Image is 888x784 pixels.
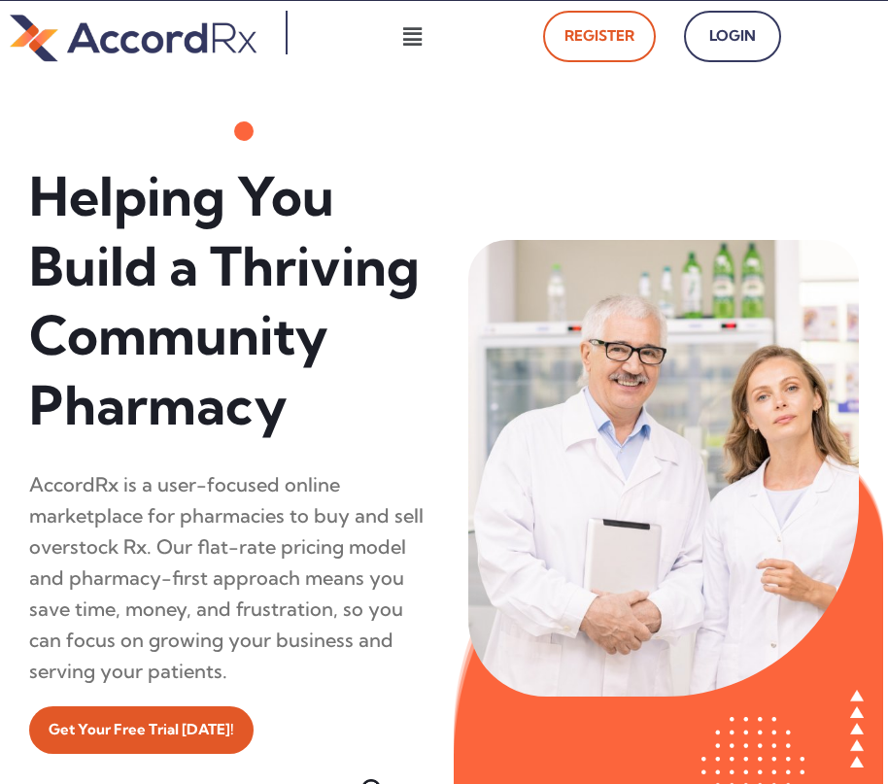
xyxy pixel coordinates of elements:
span: Get Your Free Trial [DATE]! [49,716,234,744]
span: Login [705,22,760,51]
a: Login [684,11,781,62]
a: Register [543,11,656,62]
h1: Helping You Build a Thriving Community Pharmacy [29,162,429,440]
span: Register [564,22,634,51]
img: default-logo [10,11,256,65]
a: Get Your Free Trial [DATE]! [29,706,254,754]
div: AccordRx is a user-focused online marketplace for pharmacies to buy and sell overstock Rx. Our fl... [29,469,429,687]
